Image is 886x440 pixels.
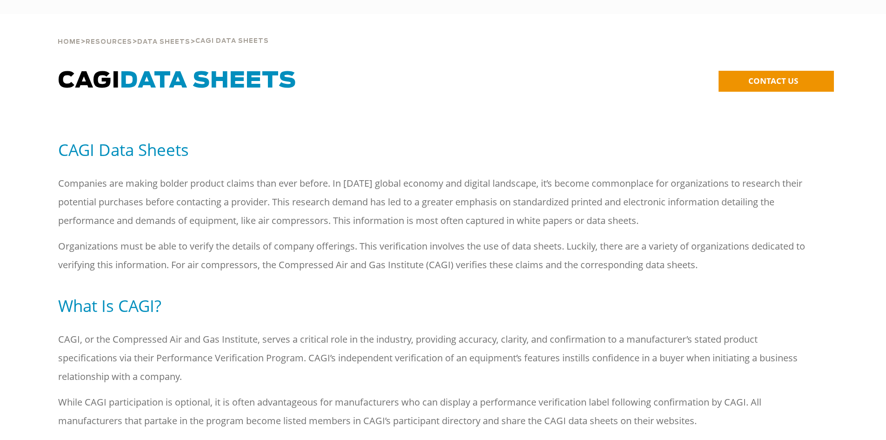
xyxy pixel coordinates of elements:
[137,39,190,45] span: Data Sheets
[719,71,834,92] a: CONTACT US
[86,37,132,46] a: Resources
[58,330,812,386] p: CAGI, or the Compressed Air and Gas Institute, serves a critical role in the industry, providing ...
[195,38,269,44] span: Cagi Data Sheets
[58,295,828,316] h5: What Is CAGI?
[58,237,812,274] p: Organizations must be able to verify the details of company offerings. This verification involves...
[58,139,828,160] h5: CAGI Data Sheets
[137,37,190,46] a: Data Sheets
[58,393,812,430] p: While CAGI participation is optional, it is often advantageous for manufacturers who can display ...
[120,70,296,92] span: Data Sheets
[58,39,80,45] span: Home
[58,174,812,230] p: Companies are making bolder product claims than ever before. In [DATE] global economy and digital...
[748,75,798,86] span: CONTACT US
[86,39,132,45] span: Resources
[58,14,269,49] div: > > >
[58,70,296,92] span: CAGI
[58,37,80,46] a: Home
